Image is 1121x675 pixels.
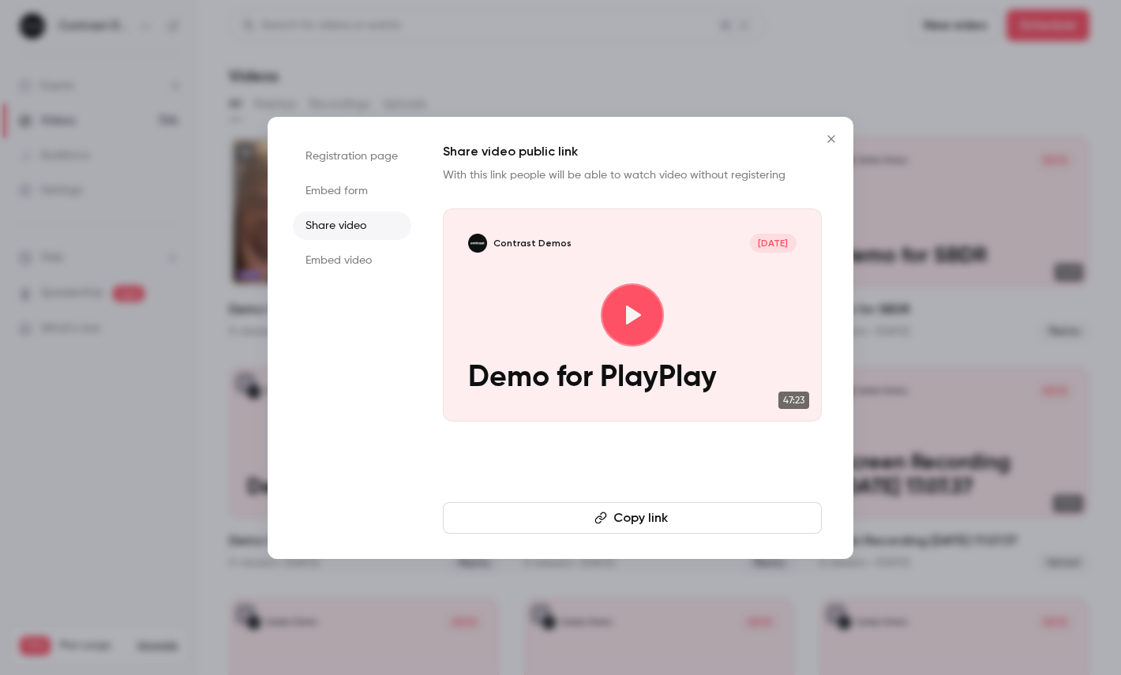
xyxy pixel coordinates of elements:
a: Demo for PlayPlayContrast Demos[DATE]Demo for PlayPlay47:23 [443,208,822,422]
p: With this link people will be able to watch video without registering [443,167,822,183]
li: Embed video [293,246,411,275]
button: Close [815,123,847,155]
li: Share video [293,212,411,240]
li: Registration page [293,142,411,171]
button: Copy link [443,502,822,534]
span: 47:23 [778,392,809,409]
h1: Share video public link [443,142,822,161]
li: Embed form [293,177,411,205]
